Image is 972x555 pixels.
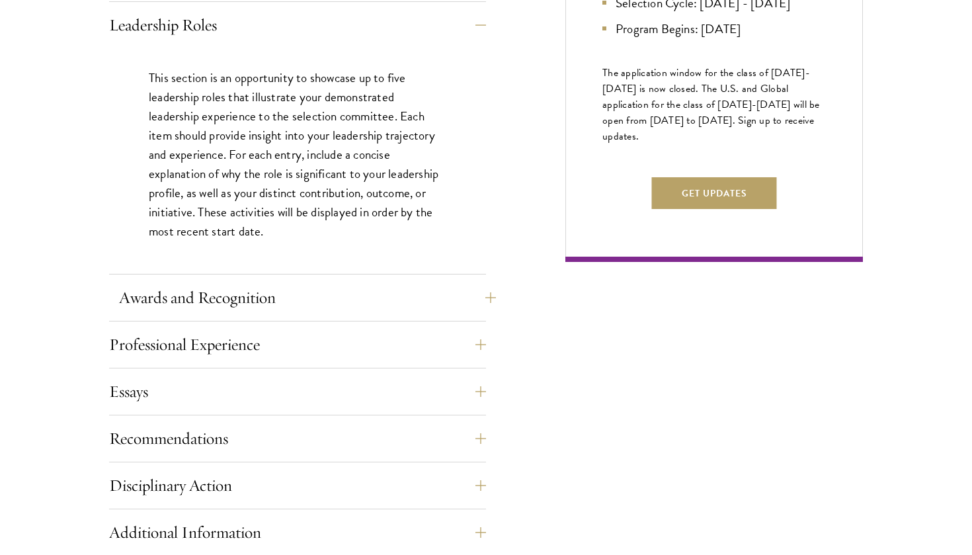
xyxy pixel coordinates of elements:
span: The application window for the class of [DATE]-[DATE] is now closed. The U.S. and Global applicat... [602,65,820,144]
button: Disciplinary Action [109,470,486,501]
button: Professional Experience [109,329,486,361]
p: This section is an opportunity to showcase up to five leadership roles that illustrate your demon... [149,68,446,241]
button: Essays [109,376,486,407]
li: Program Begins: [DATE] [602,19,826,38]
button: Recommendations [109,423,486,454]
button: Leadership Roles [109,9,486,41]
button: Awards and Recognition [119,282,496,314]
button: Get Updates [652,177,777,209]
button: Additional Information [109,517,486,548]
